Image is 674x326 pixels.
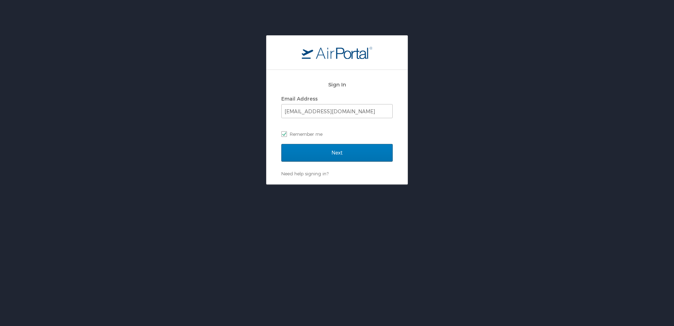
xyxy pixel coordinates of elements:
a: Need help signing in? [281,171,329,176]
input: Next [281,144,393,162]
label: Remember me [281,129,393,139]
h2: Sign In [281,80,393,89]
label: Email Address [281,96,318,102]
img: logo [302,46,372,59]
